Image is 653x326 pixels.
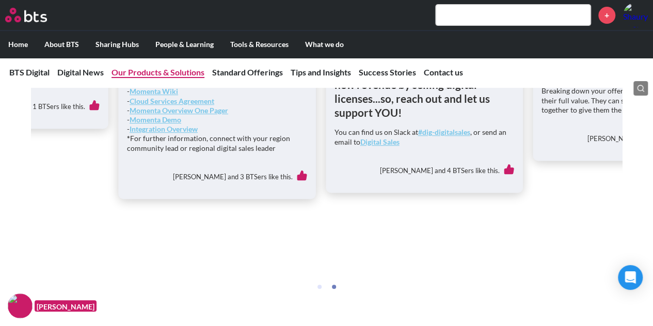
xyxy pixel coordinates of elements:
a: Cloud Services Agreement [130,97,214,105]
a: Standard Offerings [212,67,283,77]
a: Profile [623,3,648,27]
img: BTS Logo [5,8,47,22]
label: What we do [297,31,352,58]
label: Sharing Hubs [87,31,147,58]
a: BTS Digital [9,67,50,77]
strong: One of our goals is to help BTS drive new revenue by selling digital licenses...so, reach out and... [334,64,507,119]
img: Shaurya Thapar [623,3,648,27]
a: Contact us [424,67,463,77]
img: F [8,293,33,318]
div: [PERSON_NAME] and 3 BTSers like this. [127,163,308,191]
a: #dig-digitalsales [418,128,470,136]
a: Momenta Demo [130,115,181,124]
a: + [598,7,615,24]
a: Tips and Insights [291,67,351,77]
p: - - - - - - - - For further information, connect with your region community lead or regional digi... [127,50,308,153]
a: Go home [5,8,66,22]
a: Digital News [57,67,104,77]
a: Momenta Overview One Pager [130,106,228,115]
figcaption: [PERSON_NAME] [35,300,97,312]
label: About BTS [36,31,87,58]
a: Our Products & Solutions [112,67,204,77]
a: Momenta Wiki [130,87,178,96]
label: Tools & Resources [222,31,297,58]
a: Success Stories [359,67,416,77]
p: You can find us on Slack at , or send an email to [334,128,515,146]
div: Open Intercom Messenger [618,265,643,290]
label: People & Learning [147,31,222,58]
a: Integration Overview [130,125,198,133]
div: [PERSON_NAME] and 4 BTSers like this. [334,157,515,184]
a: Digital Sales [360,137,399,146]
